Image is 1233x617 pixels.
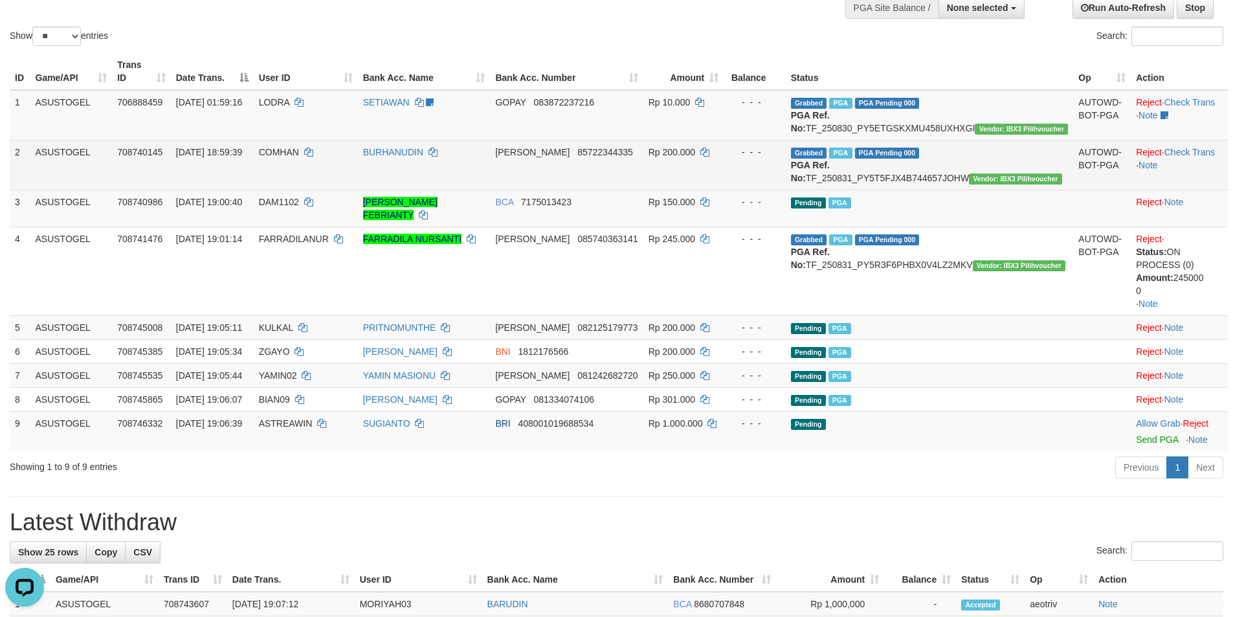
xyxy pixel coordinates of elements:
a: BURHANUDIN [363,147,423,157]
td: 708743607 [159,592,227,616]
span: Pending [791,371,826,382]
a: Reject [1136,147,1162,157]
div: - - - [729,96,780,109]
td: 4 [10,227,30,315]
span: Grabbed [791,148,827,159]
span: 708745535 [117,370,162,381]
th: Op: activate to sort column ascending [1073,53,1131,90]
span: Copy 1812176566 to clipboard [518,346,568,357]
b: Amount: [1136,273,1173,283]
div: - - - [729,417,780,430]
span: Rp 200.000 [649,346,695,357]
span: Grabbed [791,234,827,245]
span: Rp 245.000 [649,234,695,244]
a: Send PGA [1136,434,1178,445]
th: Status [786,53,1074,90]
span: Copy 408001019688534 to clipboard [518,418,594,429]
span: Grabbed [791,98,827,109]
span: GOPAY [495,394,526,405]
td: · [1131,315,1228,339]
th: User ID: activate to sort column ascending [254,53,358,90]
a: [PERSON_NAME] FEBRIANTY [363,197,438,220]
div: - - - [729,146,780,159]
div: - - - [729,196,780,208]
span: 708745385 [117,346,162,357]
span: 708746332 [117,418,162,429]
b: PGA Ref. No: [791,247,830,270]
label: Search: [1096,27,1223,46]
span: Copy 082125179773 to clipboard [577,322,638,333]
td: 1 [10,90,30,140]
td: · [1131,363,1228,387]
span: Marked by aeotriv [828,197,851,208]
td: · · [1131,90,1228,140]
span: Copy 7175013423 to clipboard [521,197,572,207]
td: ASUSTOGEL [30,411,113,451]
b: PGA Ref. No: [791,110,830,133]
td: TF_250831_PY5R3F6PHBX0V4LZ2MKV [786,227,1074,315]
span: ASTREAWIN [259,418,313,429]
a: Note [1139,110,1158,120]
a: Copy [86,541,126,563]
th: Action [1093,568,1223,592]
span: Accepted [961,600,1000,611]
span: [DATE] 19:06:07 [176,394,242,405]
span: [DATE] 19:05:34 [176,346,242,357]
td: · · [1131,140,1228,190]
span: [DATE] 19:06:39 [176,418,242,429]
a: Note [1164,322,1184,333]
a: Reject [1136,394,1162,405]
span: FARRADILANUR [259,234,329,244]
td: ASUSTOGEL [30,387,113,411]
a: Reject [1136,346,1162,357]
div: - - - [729,345,780,358]
label: Show entries [10,27,108,46]
div: - - - [729,393,780,406]
span: Copy [94,547,117,557]
td: ASUSTOGEL [30,190,113,227]
a: Note [1139,160,1158,170]
a: Reject [1136,97,1162,107]
td: ASUSTOGEL [30,339,113,363]
span: GOPAY [495,97,526,107]
th: Date Trans.: activate to sort column descending [171,53,254,90]
span: · [1136,418,1183,429]
td: 9 [10,411,30,451]
span: Vendor URL: https://payment5.1velocity.biz [969,174,1062,185]
span: Rp 200.000 [649,147,695,157]
td: ASUSTOGEL [30,140,113,190]
td: Rp 1,000,000 [776,592,884,616]
th: Game/API: activate to sort column ascending [50,568,159,592]
td: ASUSTOGEL [30,227,113,315]
a: [PERSON_NAME] [363,346,438,357]
span: Rp 1.000.000 [649,418,703,429]
span: Vendor URL: https://payment5.1velocity.biz [975,124,1068,135]
th: Trans ID: activate to sort column ascending [112,53,171,90]
td: MORIYAH03 [355,592,482,616]
span: PGA Pending [855,148,920,159]
a: Allow Grab [1136,418,1180,429]
span: BRI [495,418,510,429]
span: ZGAYO [259,346,290,357]
th: Bank Acc. Name: activate to sort column ascending [358,53,491,90]
span: DAM1102 [259,197,299,207]
span: 708745008 [117,322,162,333]
td: · [1131,339,1228,363]
a: FARRADILA NURSANTI [363,234,461,244]
span: PGA Pending [855,234,920,245]
span: Copy 8680707848 to clipboard [694,599,744,609]
a: Note [1164,394,1184,405]
td: 5 [10,315,30,339]
a: PRITNOMUNTHE [363,322,436,333]
div: - - - [729,232,780,245]
select: Showentries [32,27,81,46]
a: Reject [1136,322,1162,333]
th: User ID: activate to sort column ascending [355,568,482,592]
a: Reject [1183,418,1209,429]
a: Check Trans [1164,147,1216,157]
a: Check Trans [1164,97,1216,107]
span: Rp 250.000 [649,370,695,381]
td: · [1131,190,1228,227]
span: 706888459 [117,97,162,107]
span: Copy 85722344335 to clipboard [577,147,633,157]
